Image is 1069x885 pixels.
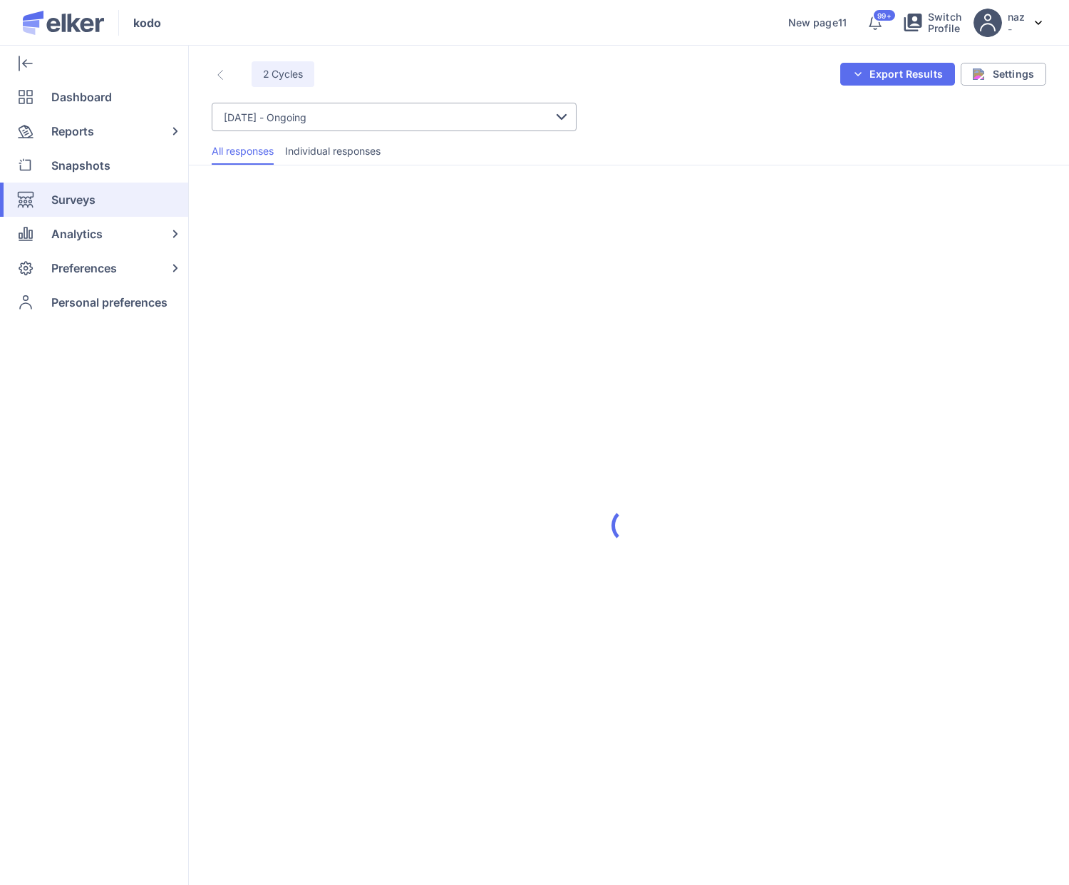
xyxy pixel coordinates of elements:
[1008,11,1025,23] h5: naz
[51,114,94,148] span: Reports
[1008,23,1025,35] p: -
[51,183,95,217] span: Surveys
[51,251,117,285] span: Preferences
[973,68,987,80] img: settings.svg
[840,63,955,86] button: Export Results
[869,69,943,79] span: Export Results
[51,217,103,251] span: Analytics
[224,111,306,123] span: [DATE] - Ongoing
[993,69,1034,79] span: Settings
[51,148,110,183] span: Snapshots
[217,70,223,80] img: svg%3e
[212,144,274,158] span: All responses
[974,9,1002,37] img: avatar
[877,12,891,19] span: 99+
[263,67,303,81] span: 2 Cycles
[51,285,167,319] span: Personal preferences
[285,144,381,158] span: Individual responses
[961,63,1046,86] button: Settings
[788,17,847,29] a: New page11
[928,11,962,34] span: Switch Profile
[852,68,864,80] img: svg%3e
[23,11,104,35] img: Elker
[1035,21,1042,25] img: svg%3e
[133,14,161,31] span: kodo
[51,80,112,114] span: Dashboard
